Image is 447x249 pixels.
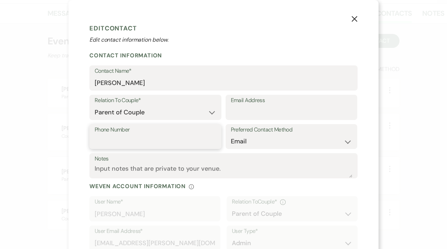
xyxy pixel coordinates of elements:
label: Relation To Couple* [95,95,216,106]
h2: Contact Information [89,52,358,59]
label: User Email Address* [95,226,215,236]
input: First and Last Name [95,76,352,90]
div: Weven Account Information [89,183,358,190]
label: Email Address [231,95,352,106]
label: Contact Name* [95,66,352,76]
p: Edit contact information below. [89,36,358,44]
label: Phone Number [95,125,216,135]
div: Relation To Couple * [232,197,352,207]
label: User Name* [95,197,215,207]
h1: Edit Contact [89,23,358,34]
label: Preferred Contact Method [231,125,352,135]
label: User Type* [232,226,352,236]
label: Notes [95,154,352,164]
